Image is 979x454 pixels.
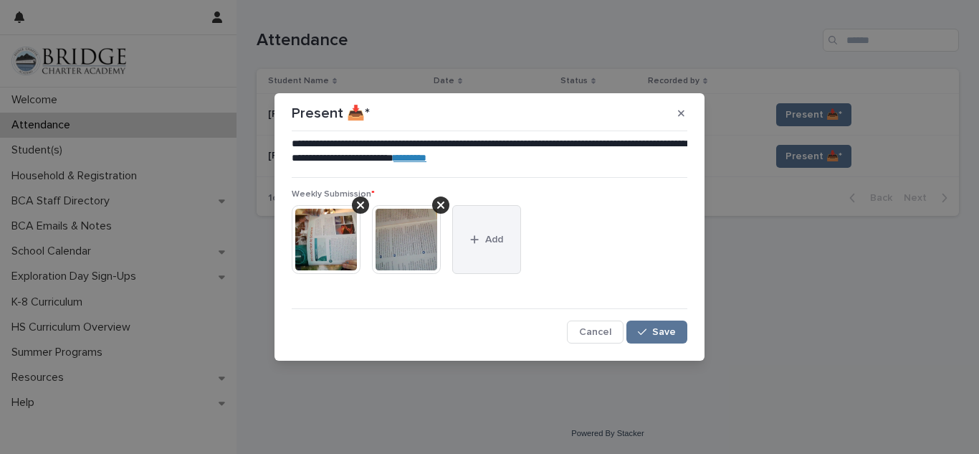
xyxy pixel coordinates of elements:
button: Save [626,321,687,344]
span: Cancel [579,327,611,337]
span: Add [485,235,503,245]
button: Cancel [567,321,624,344]
button: Add [452,205,521,274]
span: Save [652,327,676,337]
p: Present 📥* [292,105,370,122]
span: Weekly Submission [292,190,375,199]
